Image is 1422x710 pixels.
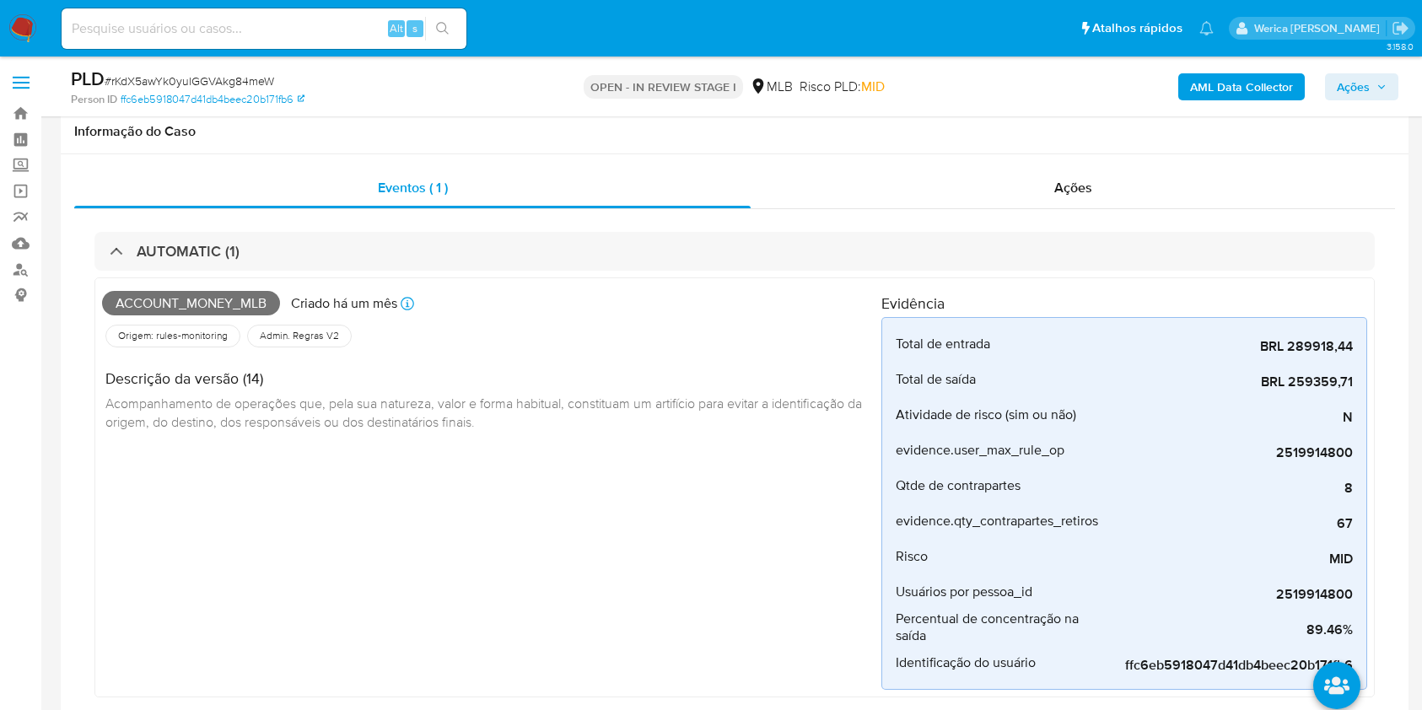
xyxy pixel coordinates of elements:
[412,20,417,36] span: s
[102,291,280,316] span: Account_money_mlb
[116,329,229,342] span: Origem: rules-monitoring
[258,329,341,342] span: Admin. Regras V2
[71,92,117,107] b: Person ID
[861,77,885,96] span: MID
[378,178,448,197] span: Eventos ( 1 )
[1199,21,1214,35] a: Notificações
[1337,73,1370,100] span: Ações
[1054,178,1092,197] span: Ações
[105,73,274,89] span: # rKdX5awYk0yulGGVAkg84meW
[425,17,460,40] button: search-icon
[390,20,403,36] span: Alt
[1254,20,1386,36] p: werica.jgaldencio@mercadolivre.com
[291,294,397,313] p: Criado há um mês
[137,242,240,261] h3: AUTOMATIC (1)
[71,65,105,92] b: PLD
[105,394,865,431] span: Acompanhamento de operações que, pela sua natureza, valor e forma habitual, constituam um artifíc...
[750,78,793,96] div: MLB
[800,78,885,96] span: Risco PLD:
[1392,19,1409,37] a: Sair
[74,123,1395,140] h1: Informação do Caso
[1092,19,1182,37] span: Atalhos rápidos
[1178,73,1305,100] button: AML Data Collector
[105,369,868,388] h4: Descrição da versão (14)
[62,18,466,40] input: Pesquise usuários ou casos...
[94,232,1375,271] div: AUTOMATIC (1)
[1325,73,1398,100] button: Ações
[584,75,743,99] p: OPEN - IN REVIEW STAGE I
[1190,73,1293,100] b: AML Data Collector
[121,92,304,107] a: ffc6eb5918047d41db4beec20b171fb6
